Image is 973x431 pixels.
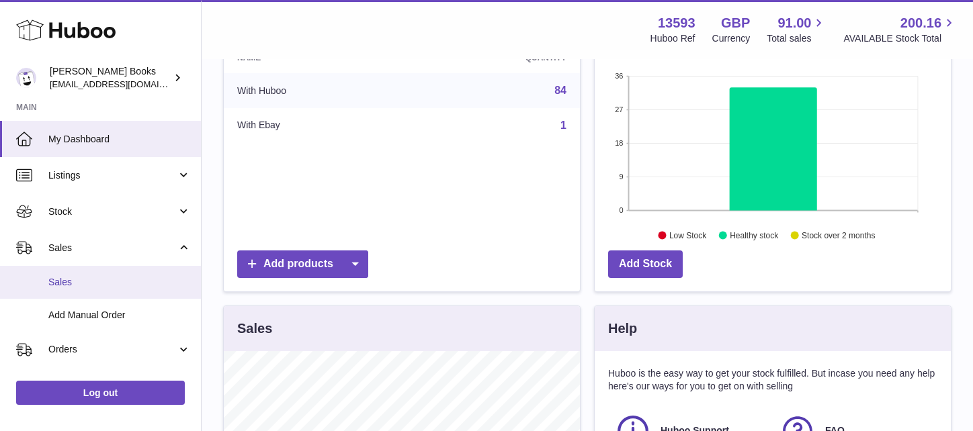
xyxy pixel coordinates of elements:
strong: 13593 [658,14,695,32]
text: 36 [615,72,623,80]
div: Huboo Ref [650,32,695,45]
span: My Dashboard [48,133,191,146]
td: With Huboo [224,73,412,108]
h3: Help [608,320,637,338]
text: Stock over 2 months [802,230,875,240]
div: Currency [712,32,751,45]
span: AVAILABLE Stock Total [843,32,957,45]
a: Add Stock [608,250,683,278]
a: 84 [554,85,566,96]
span: Sales [48,242,177,254]
text: 9 [619,173,623,181]
strong: GBP [721,14,750,32]
span: Total sales [767,32,827,45]
text: 27 [615,105,623,113]
span: Add Manual Order [48,309,191,322]
text: Low Stock [669,230,707,240]
a: 91.00 Total sales [767,14,827,45]
span: 200.16 [900,14,941,32]
text: 18 [615,139,623,147]
span: [EMAIL_ADDRESS][DOMAIN_NAME] [50,79,198,89]
span: Listings [48,169,177,182]
div: [PERSON_NAME] Books [50,65,171,91]
text: Healthy stock [730,230,779,240]
text: 0 [619,206,623,214]
span: 91.00 [777,14,811,32]
a: 200.16 AVAILABLE Stock Total [843,14,957,45]
a: Log out [16,381,185,405]
span: Sales [48,276,191,289]
td: With Ebay [224,108,412,143]
a: 1 [560,119,566,131]
a: Add products [237,250,368,278]
h3: Sales [237,320,272,338]
span: Stock [48,205,177,218]
p: Huboo is the easy way to get your stock fulfilled. But incase you need any help here's our ways f... [608,367,937,393]
img: info@troybooks.co.uk [16,68,36,88]
span: Orders [48,343,177,356]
